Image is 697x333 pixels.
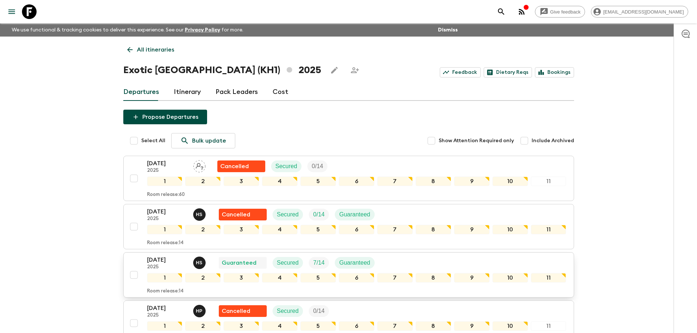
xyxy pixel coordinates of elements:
[300,225,336,234] div: 5
[531,321,566,331] div: 11
[185,27,220,33] a: Privacy Policy
[262,273,297,283] div: 4
[546,9,585,15] span: Give feedback
[147,273,183,283] div: 1
[313,307,325,315] p: 0 / 14
[185,225,221,234] div: 2
[193,257,207,269] button: HS
[224,177,259,186] div: 3
[123,42,178,57] a: All itineraries
[196,212,203,217] p: H S
[531,225,566,234] div: 11
[123,63,321,77] h1: Exotic [GEOGRAPHIC_DATA] (KH1) 2025
[147,216,187,222] p: 2025
[339,177,374,186] div: 6
[591,6,688,18] div: [EMAIL_ADDRESS][DOMAIN_NAME]
[222,258,256,267] p: Guaranteed
[300,177,336,186] div: 5
[492,177,528,186] div: 10
[300,321,336,331] div: 5
[416,273,451,283] div: 8
[193,162,206,168] span: Assign pack leader
[123,83,159,101] a: Departures
[309,257,329,269] div: Trip Fill
[193,305,207,317] button: HP
[185,273,221,283] div: 2
[532,137,574,144] span: Include Archived
[494,4,509,19] button: search adventures
[147,177,183,186] div: 1
[147,225,183,234] div: 1
[9,23,246,37] p: We use functional & tracking cookies to deliver this experience. See our for more.
[313,258,325,267] p: 7 / 14
[123,204,574,249] button: [DATE]2025Hong SarouFlash Pack cancellationSecuredTrip FillGuaranteed1234567891011Room release:14
[147,256,187,264] p: [DATE]
[147,321,183,331] div: 1
[273,305,303,317] div: Secured
[273,83,288,101] a: Cost
[416,177,451,186] div: 8
[277,258,299,267] p: Secured
[262,225,297,234] div: 4
[271,160,302,172] div: Secured
[123,110,207,124] button: Propose Departures
[224,225,259,234] div: 3
[276,162,297,171] p: Secured
[312,162,323,171] p: 0 / 14
[222,307,250,315] p: Cancelled
[219,209,267,220] div: Flash Pack cancellation
[219,305,267,317] div: Flash Pack cancellation
[196,260,203,266] p: H S
[224,273,259,283] div: 3
[193,211,207,216] span: Hong Sarou
[123,156,574,201] button: [DATE]2025Assign pack leaderFlash Pack cancellationSecuredTrip Fill1234567891011Room release:60
[377,225,413,234] div: 7
[185,321,221,331] div: 2
[277,307,299,315] p: Secured
[377,177,413,186] div: 7
[440,67,481,77] a: Feedback
[531,273,566,283] div: 11
[492,273,528,283] div: 10
[262,321,297,331] div: 4
[416,225,451,234] div: 8
[484,67,532,77] a: Dietary Reqs
[492,225,528,234] div: 10
[147,168,187,174] p: 2025
[174,83,201,101] a: Itinerary
[216,83,258,101] a: Pack Leaders
[309,305,329,317] div: Trip Fill
[193,307,207,313] span: Heng PringRathana
[535,6,585,18] a: Give feedback
[339,210,370,219] p: Guaranteed
[141,137,165,144] span: Select All
[454,321,490,331] div: 9
[439,137,514,144] span: Show Attention Required only
[147,207,187,216] p: [DATE]
[436,25,460,35] button: Dismiss
[339,225,374,234] div: 6
[171,133,235,148] a: Bulk update
[492,321,528,331] div: 10
[327,63,342,77] button: Edit this itinerary
[147,288,184,294] p: Room release: 14
[147,192,185,198] p: Room release: 60
[339,258,370,267] p: Guaranteed
[147,240,184,246] p: Room release: 14
[185,177,221,186] div: 2
[4,4,19,19] button: menu
[273,257,303,269] div: Secured
[531,177,566,186] div: 11
[193,208,207,221] button: HS
[377,273,413,283] div: 7
[147,313,187,318] p: 2025
[147,264,187,270] p: 2025
[222,210,250,219] p: Cancelled
[273,209,303,220] div: Secured
[307,160,327,172] div: Trip Fill
[277,210,299,219] p: Secured
[377,321,413,331] div: 7
[147,304,187,313] p: [DATE]
[313,210,325,219] p: 0 / 14
[193,259,207,265] span: Hong Sarou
